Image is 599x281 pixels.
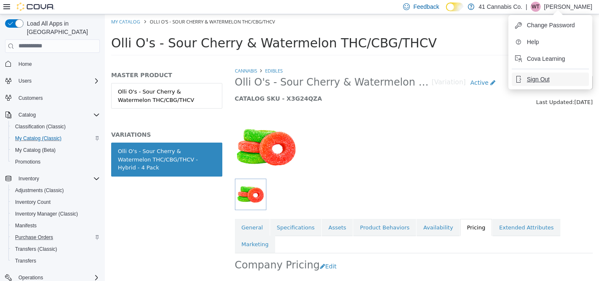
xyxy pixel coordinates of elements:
span: Cova Learning [527,55,565,63]
span: My Catalog (Beta) [15,147,56,154]
input: Dark Mode [446,3,464,11]
span: Users [18,78,31,84]
span: Operations [18,274,43,281]
a: Olli O's - Sour Cherry & Watermelon THC/CBG/THCV [6,69,117,94]
h5: MASTER PRODUCT [6,57,117,65]
button: Customers [2,92,103,104]
span: Home [15,59,100,69]
div: Olli O's - Sour Cherry & Watermelon THC/CBG/THCV - Hybrid - 4 Pack [13,133,111,158]
a: English - US [436,61,488,75]
a: Extended Attributes [388,205,456,222]
span: My Catalog (Beta) [12,145,100,155]
button: Cova Learning [512,52,589,65]
span: Customers [18,95,43,101]
button: Catalog [2,109,103,121]
span: Inventory Manager (Classic) [15,211,78,217]
img: Cova [17,3,55,11]
a: Edibles [160,53,178,60]
a: My Catalog (Classic) [12,133,65,143]
a: Availability [312,205,355,222]
button: Catalog [15,110,39,120]
button: Users [2,75,103,87]
span: WT [532,2,540,12]
span: Transfers [15,258,36,264]
button: Help [512,35,589,49]
button: Home [2,58,103,70]
span: Last Updated: [431,85,469,91]
button: Inventory Count [8,196,103,208]
span: Promotions [12,157,100,167]
button: Tools [454,21,486,36]
a: Product Behaviors [248,205,311,222]
span: Classification (Classic) [12,122,100,132]
img: 150 [130,101,193,164]
a: Assets [217,205,248,222]
span: My Catalog (Classic) [15,135,62,142]
span: Inventory Count [15,199,51,206]
button: Inventory [2,173,103,185]
button: Classification (Classic) [8,121,103,133]
span: English - US [436,61,477,74]
span: Load All Apps in [GEOGRAPHIC_DATA] [23,19,100,36]
span: Transfers [12,256,100,266]
span: Catalog [15,110,100,120]
span: Manifests [15,222,36,229]
a: Manifests [12,221,40,231]
span: Inventory [18,175,39,182]
span: Adjustments (Classic) [15,187,64,194]
span: Classification (Classic) [15,123,66,130]
span: [DATE] [469,85,488,91]
span: Catalog [18,112,36,118]
button: Users [15,76,35,86]
a: Pricing [355,205,387,222]
span: Transfers (Classic) [12,244,100,254]
span: Adjustments (Classic) [12,185,100,195]
p: | [526,2,527,12]
button: Change Password [512,18,589,32]
h2: Company Pricing [130,245,215,258]
button: My Catalog (Classic) [8,133,103,144]
a: Transfers [12,256,39,266]
span: Sign Out [527,75,550,83]
span: Manifests [12,221,100,231]
span: Inventory Count [12,197,100,207]
span: Promotions [15,159,41,165]
span: Olli O's - Sour Cherry & Watermelon THC/CBG/THCV - Hybrid - 4 Pack [130,62,327,75]
a: Adjustments (Classic) [12,185,67,195]
span: Feedback [413,3,439,11]
span: Inventory [15,174,100,184]
button: Edit [215,245,236,260]
h5: CATALOG SKU - X3G24QZA [130,81,396,88]
button: Adjustments (Classic) [8,185,103,196]
a: Cannabis [130,53,152,60]
a: Marketing [130,221,171,239]
p: [PERSON_NAME] [544,2,592,12]
span: Change Password [527,21,575,29]
span: Customers [15,93,100,103]
a: Purchase Orders [12,232,57,242]
span: Inventory Manager (Classic) [12,209,100,219]
span: Transfers (Classic) [15,246,57,252]
small: [Variation] [327,65,361,72]
button: Sign Out [512,73,589,86]
span: Purchase Orders [12,232,100,242]
button: Inventory [15,174,42,184]
h5: VARIATIONS [6,117,117,124]
span: My Catalog (Classic) [12,133,100,143]
a: Home [15,59,35,69]
a: General [130,205,165,222]
span: Purchase Orders [15,234,53,241]
a: Inventory Count [12,197,54,207]
button: Purchase Orders [8,232,103,243]
a: Promotions [12,157,44,167]
span: Active [365,65,383,72]
div: Wendy Thompson [531,2,541,12]
a: Classification (Classic) [12,122,69,132]
a: My Catalog (Beta) [12,145,59,155]
button: Transfers (Classic) [8,243,103,255]
p: 41 Cannabis Co. [479,2,522,12]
